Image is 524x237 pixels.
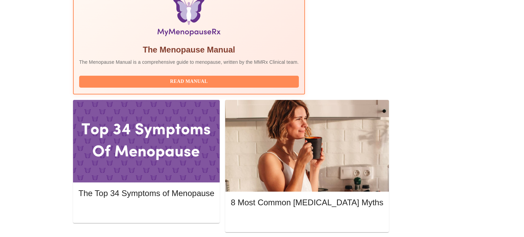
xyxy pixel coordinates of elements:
[85,207,207,215] span: Read More
[79,44,299,55] h5: The Menopause Manual
[231,217,385,223] a: Read More
[237,216,376,225] span: Read More
[78,207,216,213] a: Read More
[231,214,383,226] button: Read More
[78,205,214,217] button: Read More
[79,76,299,88] button: Read Manual
[79,59,299,65] p: The Menopause Manual is a comprehensive guide to menopause, written by the MMRx Clinical team.
[86,77,292,86] span: Read Manual
[78,188,214,199] h5: The Top 34 Symptoms of Menopause
[79,78,301,84] a: Read Manual
[231,197,383,208] h5: 8 Most Common [MEDICAL_DATA] Myths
